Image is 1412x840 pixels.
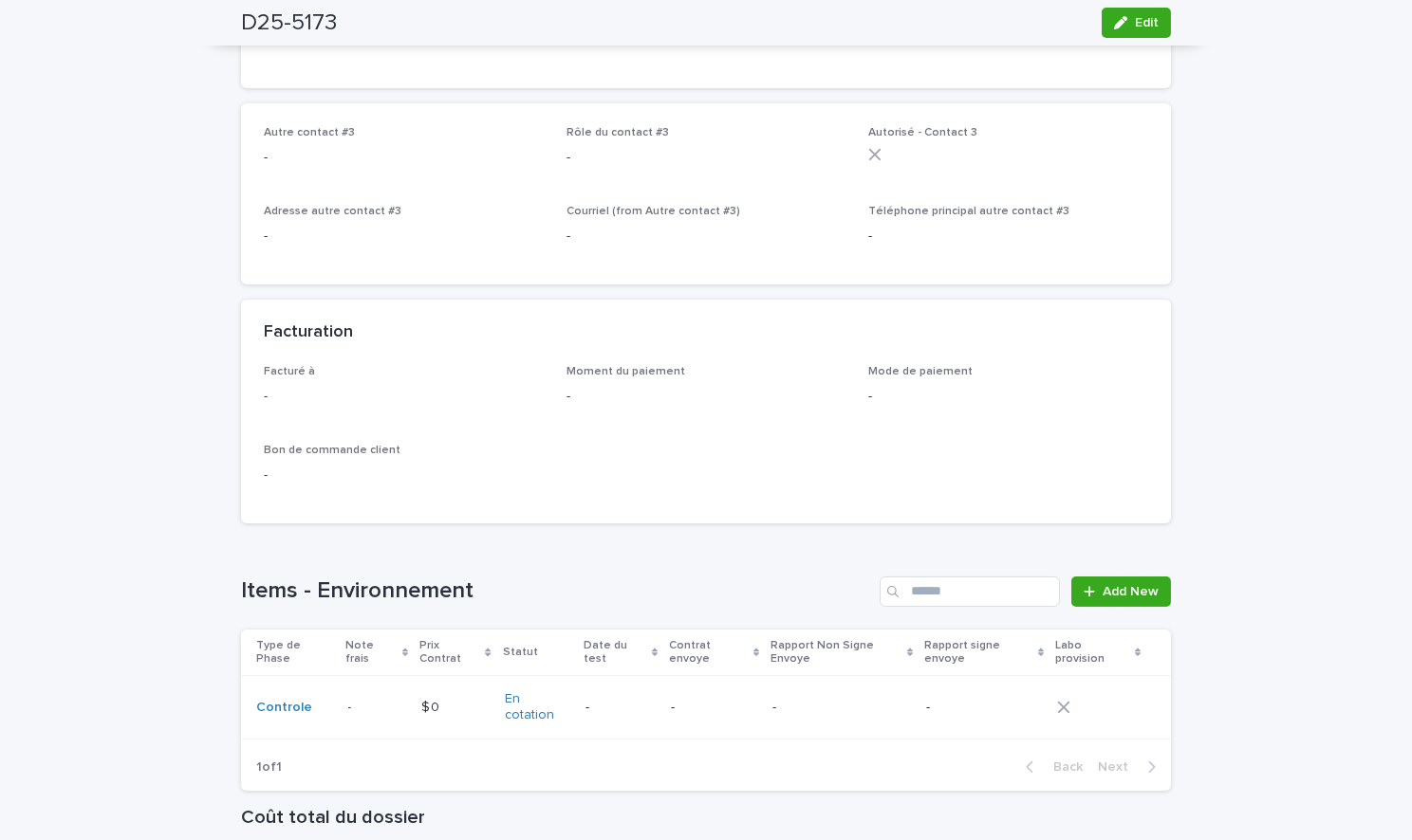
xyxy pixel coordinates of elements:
[1135,16,1159,29] span: Edit
[241,9,337,37] h2: D25-5173
[567,127,669,138] span: Rôle du contact #3
[567,366,685,377] span: Moment du paiement
[1090,758,1171,776] button: Next
[241,577,872,605] h1: Items - Environnement
[264,366,315,377] span: Facturé à
[567,148,846,168] p: -
[256,700,312,716] a: Controle
[1071,576,1171,607] a: Add New
[419,635,481,670] p: Prix Contrat
[346,635,398,670] p: Note frais
[567,227,846,247] p: -
[264,387,544,407] p: -
[264,227,544,247] p: -
[868,227,1148,247] p: -
[503,642,538,663] p: Statut
[1011,758,1090,776] button: Back
[1103,585,1159,598] span: Add New
[264,206,401,217] span: Adresse autre contact #3
[669,635,749,670] p: Contrat envoye
[264,322,353,343] h2: Facturation
[256,635,335,670] p: Type de Phase
[421,696,443,716] p: $ 0
[671,700,757,716] p: -
[926,700,1042,716] p: -
[264,148,544,168] p: -
[868,206,1069,217] span: Téléphone principal autre contact #3
[567,206,740,217] span: Courriel (from Autre contact #3)
[348,696,356,716] p: -
[1055,635,1130,670] p: Labo provision
[264,127,355,138] span: Autre contact #3
[505,691,570,723] a: En cotation
[868,366,973,377] span: Mode de paiement
[1098,760,1140,774] span: Next
[241,806,1171,829] h1: Coût total du dossier
[880,576,1060,607] input: Search
[771,635,902,670] p: Rapport Non Signe Envoye
[868,127,977,138] span: Autorisé - Contact 3
[584,635,647,670] p: Date du test
[264,466,544,485] p: -
[1102,8,1171,38] button: Edit
[868,387,1148,407] p: -
[241,744,297,791] p: 1 of 1
[241,676,1171,740] tr: Controle -- $ 0$ 0 En cotation ----
[924,635,1033,670] p: Rapport signe envoye
[1042,760,1083,774] span: Back
[585,700,656,716] p: -
[567,387,846,407] p: -
[264,445,400,456] span: Bon de commande client
[772,700,911,716] p: -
